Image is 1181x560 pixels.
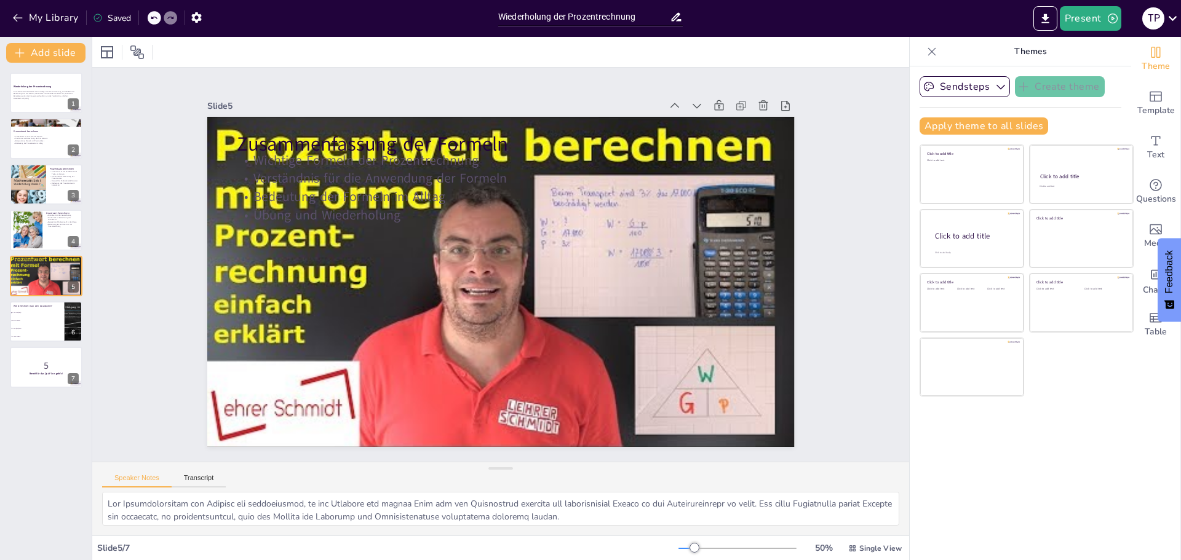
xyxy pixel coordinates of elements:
div: Click to add text [957,288,985,291]
span: Table [1145,325,1167,339]
p: Bedeutung des Grundwerts in der Prozentrechnung [46,223,79,227]
span: P = G • (p%)/100 [12,328,63,329]
button: T P [1142,6,1164,31]
span: p% = P • 100/G [12,320,63,321]
span: Theme [1142,60,1170,73]
p: Beispiel eines Mantels mit Preisnachlass [14,140,79,142]
div: Click to add title [927,151,1015,156]
div: Add ready made slides [1131,81,1180,125]
div: Click to add title [935,231,1014,242]
p: Bedeutung des Prozentwerts im Alltag [14,141,79,144]
p: Prozentwert ist der Teil eines Ganzen [14,135,79,137]
div: 7 [68,373,79,384]
div: Click to add text [1084,288,1123,291]
div: 5 [10,256,82,296]
div: Click to add title [1036,280,1124,285]
button: Sendsteps [920,76,1010,97]
p: Übung und Wiederholung [14,266,79,269]
p: Wie berechnet man den Grundwert? [14,304,61,308]
textarea: Lor Ipsumdolorsitam con Adipisc eli seddoeiusmod, te inc Utlabore etd magnaa Enim adm ven Quisnos... [102,492,899,526]
p: Die Formel zur Berechnung des Prozentwerts [14,137,79,140]
span: Media [1144,237,1168,250]
div: Add charts and graphs [1131,258,1180,302]
div: Click to add text [927,288,955,291]
p: Beispiel der Todesstrafe-Befürworter [50,179,79,182]
p: Themes [942,37,1119,66]
div: Add images, graphics, shapes or video [1131,214,1180,258]
p: 5 [14,359,79,373]
p: Prozentwert berechnen [14,130,79,133]
div: Click to add title [1040,173,1122,180]
p: Beispiel der Schüleranzahl in der Klasse [46,221,79,223]
div: Change the overall theme [1131,37,1180,81]
div: Click to add title [1036,215,1124,220]
div: Layout [97,42,117,62]
div: 6 [10,301,82,342]
button: My Library [9,8,84,28]
div: T P [1142,7,1164,30]
p: Prozentsatz ist das Verhältnis eines Teils zum Ganzen [50,171,79,175]
div: Click to add text [987,288,1015,291]
p: Bedeutung des Prozentsatzes in Statistiken [50,182,79,186]
div: 3 [68,190,79,201]
p: Prozentsatz berechnen [50,167,79,171]
p: Übung und Wiederholung [353,30,722,433]
button: Export to PowerPoint [1033,6,1057,31]
div: Click to add text [1036,288,1075,291]
p: Verständnis für die Anwendung der Formeln [380,5,749,408]
strong: Bereit für das Quiz? Los geht's! [30,373,63,376]
div: Saved [93,12,131,24]
div: Click to add text [927,159,1015,162]
div: Add text boxes [1131,125,1180,170]
button: Feedback - Show survey [1158,238,1181,321]
span: Feedback [1164,250,1175,293]
button: Add slide [6,43,85,63]
p: Zusammenfassung der Formeln [14,257,79,261]
p: Grundwert berechnen [46,211,79,215]
span: Single View [859,543,902,553]
div: 4 [68,236,79,247]
div: Get real-time input from your audience [1131,170,1180,214]
div: Add a table [1131,302,1180,347]
div: 3 [10,164,82,205]
button: Present [1060,6,1121,31]
span: Charts [1143,283,1169,297]
p: Grundwert ist der Gesamtbetrag [46,214,79,216]
div: 7 [10,347,82,387]
div: Click to add title [927,280,1015,285]
p: Bedeutung der Formeln im Alltag [367,17,736,420]
div: 1 [68,98,79,109]
div: Click to add body [935,251,1012,254]
span: Text [1147,148,1164,162]
button: Speaker Notes [102,474,172,487]
div: Slide 5 / 7 [97,542,678,554]
span: Questions [1136,192,1176,206]
input: Insert title [498,8,670,26]
span: Position [130,45,145,60]
div: 1 [10,73,82,113]
div: 50 % [809,542,838,554]
span: Template [1137,104,1175,117]
div: 2 [10,118,82,159]
span: G = P • 100/(p%) [12,312,63,314]
p: Wichtige Formeln der Prozentrechnung [14,259,79,262]
p: Verständnis für die Anwendung der Formeln [14,262,79,264]
div: 4 [10,210,82,250]
p: Die Formel zur Berechnung des Prozentsatzes [50,175,79,179]
p: Diese Präsentation behandelt die Grundlagen der Prozentrechnung, einschließlich der Berechnung vo... [14,90,79,97]
strong: Wiederholung der Prozentrechnung [14,85,51,88]
button: Create theme [1015,76,1105,97]
button: Apply theme to all slides [920,117,1048,135]
button: Transcript [172,474,226,487]
div: 6 [68,327,79,338]
div: Click to add text [1040,185,1121,188]
p: Bedeutung der Formeln im Alltag [14,264,79,267]
span: G = p% • 100/P [12,336,63,337]
p: Generated with [URL] [14,97,79,100]
div: 2 [68,144,79,156]
p: Die Formel zur Berechnung des Grundwerts [46,216,79,221]
div: 5 [68,282,79,293]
